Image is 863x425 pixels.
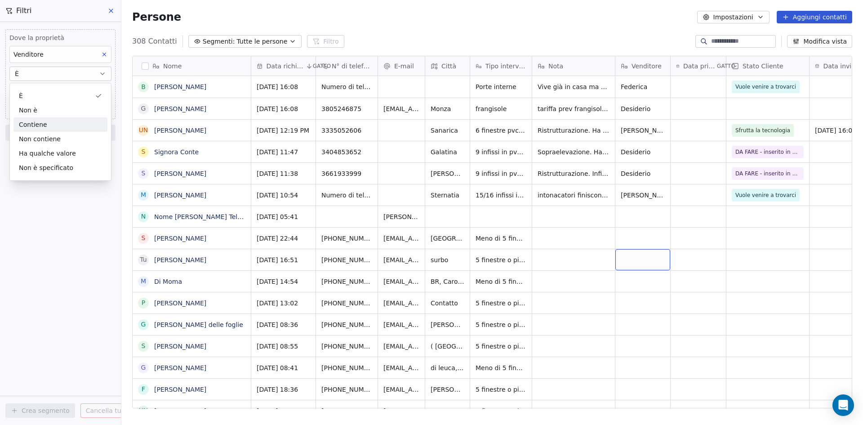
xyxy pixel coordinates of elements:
[257,148,298,156] font: [DATE] 11:47
[476,386,537,393] font: 5 finestre o più di 5
[383,386,494,393] font: [EMAIL_ADDRESS][DOMAIN_NAME]
[132,37,177,45] font: 308 Contatti
[141,105,146,112] font: G
[257,256,298,264] font: [DATE] 16:51
[133,76,251,409] div: griglia
[19,164,73,171] font: Non è specificato
[313,63,331,69] font: GATTO
[431,300,458,307] font: Contatto
[140,256,147,263] font: Tu
[321,300,379,307] font: [PHONE_NUMBER]
[19,92,23,99] font: È
[321,192,444,199] font: Numero di telefono: [PHONE_NUMBER]
[321,148,361,156] font: 3404853652
[154,192,206,199] a: [PERSON_NAME]
[19,150,76,157] font: Ha qualche valore
[717,63,735,69] font: GATTO
[470,56,532,76] div: Tipo intervento
[803,38,847,45] font: Modifica vista
[321,343,379,350] font: [PHONE_NUMBER]
[203,38,235,45] font: Segmenti:
[321,278,379,285] font: [PHONE_NUMBER]
[257,343,298,350] font: [DATE] 08:55
[154,343,206,350] a: [PERSON_NAME]
[832,394,854,416] div: Apri Intercom Messenger
[787,35,852,48] button: Modifica vista
[735,84,796,90] font: Vuole venire a trovarci
[154,278,182,285] a: Di Moma
[257,407,298,415] font: [DATE] 13:00
[621,83,647,90] font: Federica
[154,364,206,371] font: [PERSON_NAME]
[321,407,379,415] font: [PHONE_NUMBER]
[142,234,146,242] font: S
[671,56,726,76] div: Data primo contattoGATTO
[621,105,650,112] font: Desiderio
[621,127,673,134] font: [PERSON_NAME]
[132,11,181,23] font: Persone
[476,83,516,90] font: Porte interne
[257,127,309,134] font: [DATE] 12:19 PM
[19,121,47,128] font: Contiene
[141,83,146,90] font: B
[683,63,747,70] font: Data primo contatto
[139,126,148,134] font: UN
[621,148,650,156] font: Desiderio
[257,386,298,393] font: [DATE] 18:36
[154,127,206,134] font: [PERSON_NAME]
[431,343,576,350] font: ( [GEOGRAPHIC_DATA] ), [GEOGRAPHIC_DATA]
[383,235,494,242] font: [EMAIL_ADDRESS][DOMAIN_NAME]
[316,56,378,76] div: N° di telefono
[323,38,338,45] font: Filtro
[141,277,146,285] font: M
[538,127,786,134] font: Ristrutturazione. Ha fatto altri preventivi. Comunicato prezzo telefonicamente.
[141,213,146,220] font: N
[476,170,627,177] font: 9 infissi in pvc o tutti. + zanzariere + avvolgibili
[476,343,537,350] font: 5 finestre o più di 5
[476,256,537,264] font: 5 finestre o più di 5
[777,11,852,23] button: Aggiungi contatti
[141,321,146,328] font: G
[383,278,494,285] font: [EMAIL_ADDRESS][DOMAIN_NAME]
[19,107,37,114] font: Non è
[257,235,298,242] font: [DATE] 22:44
[139,407,148,414] font: UN
[154,386,206,393] a: [PERSON_NAME]
[431,256,448,264] font: surbo
[383,213,546,220] font: [PERSON_NAME][EMAIL_ADDRESS][DOMAIN_NAME]
[615,56,670,76] div: Venditore
[743,63,783,70] font: Stato Cliente
[632,63,662,70] font: Venditore
[141,364,146,371] font: G
[154,83,206,90] font: [PERSON_NAME]
[321,235,379,242] font: [PHONE_NUMBER]
[163,63,182,70] font: Nome
[142,385,145,393] font: F
[431,148,457,156] font: Galatina
[257,105,298,112] font: [DATE] 16:08
[383,364,494,371] font: [EMAIL_ADDRESS][DOMAIN_NAME]
[431,235,497,242] font: [GEOGRAPHIC_DATA]
[142,342,146,349] font: S
[133,56,251,76] div: Nome
[257,364,298,371] font: [DATE] 08:41
[621,170,650,177] font: Desiderio
[793,13,847,21] font: Aggiungi contatti
[713,13,753,21] font: Impostazioni
[236,38,287,45] font: Tutte le persone
[19,135,61,143] font: Non contiene
[257,321,298,328] font: [DATE] 08:36
[332,63,375,70] font: N° di telefono
[154,148,199,156] font: Signora Conte
[154,321,243,328] a: [PERSON_NAME] delle foglie
[476,192,576,199] font: 15/16 infissi in pvc + avvolgibili
[476,407,537,415] font: 5 finestre o più di 5
[154,105,206,112] a: [PERSON_NAME]
[142,299,145,306] font: P
[431,407,504,415] font: Casarano Lecce, 73042
[485,63,533,70] font: Tipo intervento
[154,170,206,177] a: [PERSON_NAME]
